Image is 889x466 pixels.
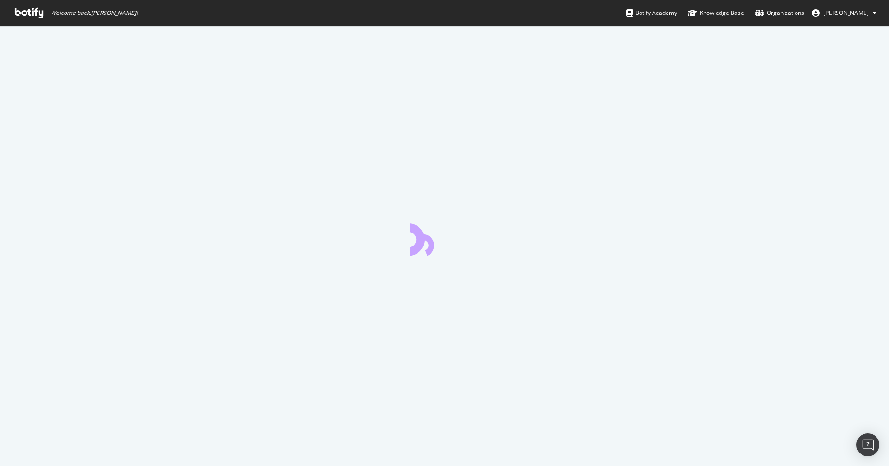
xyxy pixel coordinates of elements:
[688,8,744,18] div: Knowledge Base
[51,9,138,17] span: Welcome back, [PERSON_NAME] !
[755,8,804,18] div: Organizations
[626,8,677,18] div: Botify Academy
[856,433,879,456] div: Open Intercom Messenger
[410,221,479,256] div: animation
[824,9,869,17] span: Ray Grieselhuber
[804,5,884,21] button: [PERSON_NAME]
